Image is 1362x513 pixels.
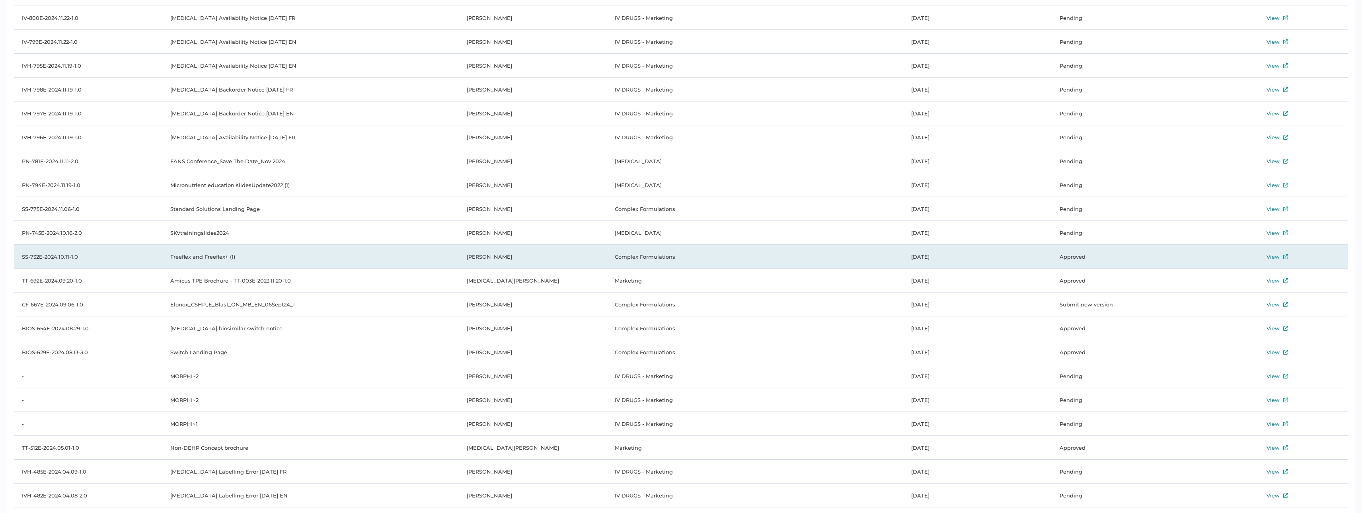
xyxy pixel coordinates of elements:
[14,436,162,460] td: TT-512E-2024.05.01-1.0
[903,412,1052,436] td: [DATE]
[903,6,1052,30] td: [DATE]
[1267,443,1280,453] div: View
[1267,109,1280,118] div: View
[1052,78,1200,101] td: Pending
[607,316,903,340] td: Complex Formulations
[607,388,903,412] td: IV DRUGS - Marketing
[14,364,162,388] td: -
[1267,133,1280,142] div: View
[903,54,1052,78] td: [DATE]
[162,316,459,340] td: [MEDICAL_DATA] biosimilar switch notice
[903,173,1052,197] td: [DATE]
[903,221,1052,245] td: [DATE]
[1283,135,1288,140] img: external-link-icon.7ec190a1.svg
[459,6,607,30] td: [PERSON_NAME]
[459,316,607,340] td: [PERSON_NAME]
[1283,39,1288,44] img: external-link-icon.7ec190a1.svg
[14,54,162,78] td: IVH-795E-2024.11.19-1.0
[1052,412,1200,436] td: Pending
[1283,159,1288,164] img: external-link-icon.7ec190a1.svg
[14,125,162,149] td: IVH-796E-2024.11.19-1.0
[607,149,903,173] td: [MEDICAL_DATA]
[1267,395,1280,405] div: View
[1267,252,1280,261] div: View
[903,316,1052,340] td: [DATE]
[1283,421,1288,426] img: external-link-icon.7ec190a1.svg
[607,436,903,460] td: Marketing
[1283,183,1288,187] img: external-link-icon.7ec190a1.svg
[1052,125,1200,149] td: Pending
[459,173,607,197] td: [PERSON_NAME]
[162,484,459,507] td: [MEDICAL_DATA] Labelling Error [DATE] EN
[459,460,607,484] td: [PERSON_NAME]
[14,6,162,30] td: IV-800E-2024.11.22-1.0
[903,460,1052,484] td: [DATE]
[459,340,607,364] td: [PERSON_NAME]
[1283,111,1288,116] img: external-link-icon.7ec190a1.svg
[14,269,162,293] td: TT-692E-2024.09.20-1.0
[607,340,903,364] td: Complex Formulations
[1052,484,1200,507] td: Pending
[607,173,903,197] td: [MEDICAL_DATA]
[162,54,459,78] td: [MEDICAL_DATA] Availability Notice [DATE] EN
[162,197,459,221] td: Standard Solutions Landing Page
[459,125,607,149] td: [PERSON_NAME]
[1052,245,1200,269] td: Approved
[1052,221,1200,245] td: Pending
[607,54,903,78] td: IV DRUGS - Marketing
[1283,230,1288,235] img: external-link-icon.7ec190a1.svg
[162,173,459,197] td: Micronutrient education slidesUpdate2022 (1)
[14,149,162,173] td: PN-781E-2024.11.11-2.0
[1052,197,1200,221] td: Pending
[162,460,459,484] td: [MEDICAL_DATA] Labelling Error [DATE] FR
[459,54,607,78] td: [PERSON_NAME]
[14,293,162,316] td: CF-667E-2024.09.06-1.0
[1052,54,1200,78] td: Pending
[903,484,1052,507] td: [DATE]
[459,101,607,125] td: [PERSON_NAME]
[162,412,459,436] td: MORPHI~1
[459,245,607,269] td: [PERSON_NAME]
[14,245,162,269] td: SS-732E-2024.10.11-1.0
[459,388,607,412] td: [PERSON_NAME]
[607,30,903,54] td: IV DRUGS - Marketing
[903,197,1052,221] td: [DATE]
[1052,293,1200,316] td: Submit new version
[1267,156,1280,166] div: View
[1283,207,1288,211] img: external-link-icon.7ec190a1.svg
[162,388,459,412] td: MORPHI~2
[14,340,162,364] td: BIOS-629E-2024.08.13-3.0
[1052,173,1200,197] td: Pending
[162,6,459,30] td: [MEDICAL_DATA] Availability Notice [DATE] FR
[14,316,162,340] td: BIOS-654E-2024.08.29-1.0
[1283,87,1288,92] img: external-link-icon.7ec190a1.svg
[162,269,459,293] td: Amicus TPE Brochure - TT-003E-2023.11.20-1.0
[607,245,903,269] td: Complex Formulations
[1267,204,1280,214] div: View
[903,436,1052,460] td: [DATE]
[607,101,903,125] td: IV DRUGS - Marketing
[1052,460,1200,484] td: Pending
[1267,37,1280,47] div: View
[607,484,903,507] td: IV DRUGS - Marketing
[903,340,1052,364] td: [DATE]
[162,101,459,125] td: [MEDICAL_DATA] Backorder Notice [DATE] EN
[1283,63,1288,68] img: external-link-icon.7ec190a1.svg
[1052,30,1200,54] td: Pending
[1267,85,1280,94] div: View
[903,78,1052,101] td: [DATE]
[1267,276,1280,285] div: View
[1052,364,1200,388] td: Pending
[459,221,607,245] td: [PERSON_NAME]
[459,364,607,388] td: [PERSON_NAME]
[903,149,1052,173] td: [DATE]
[903,30,1052,54] td: [DATE]
[459,293,607,316] td: [PERSON_NAME]
[903,364,1052,388] td: [DATE]
[1267,371,1280,381] div: View
[607,197,903,221] td: Complex Formulations
[1052,149,1200,173] td: Pending
[14,101,162,125] td: IVH-797E-2024.11.19-1.0
[607,412,903,436] td: IV DRUGS - Marketing
[162,149,459,173] td: FANS Conference_Save The Date_Nov 2024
